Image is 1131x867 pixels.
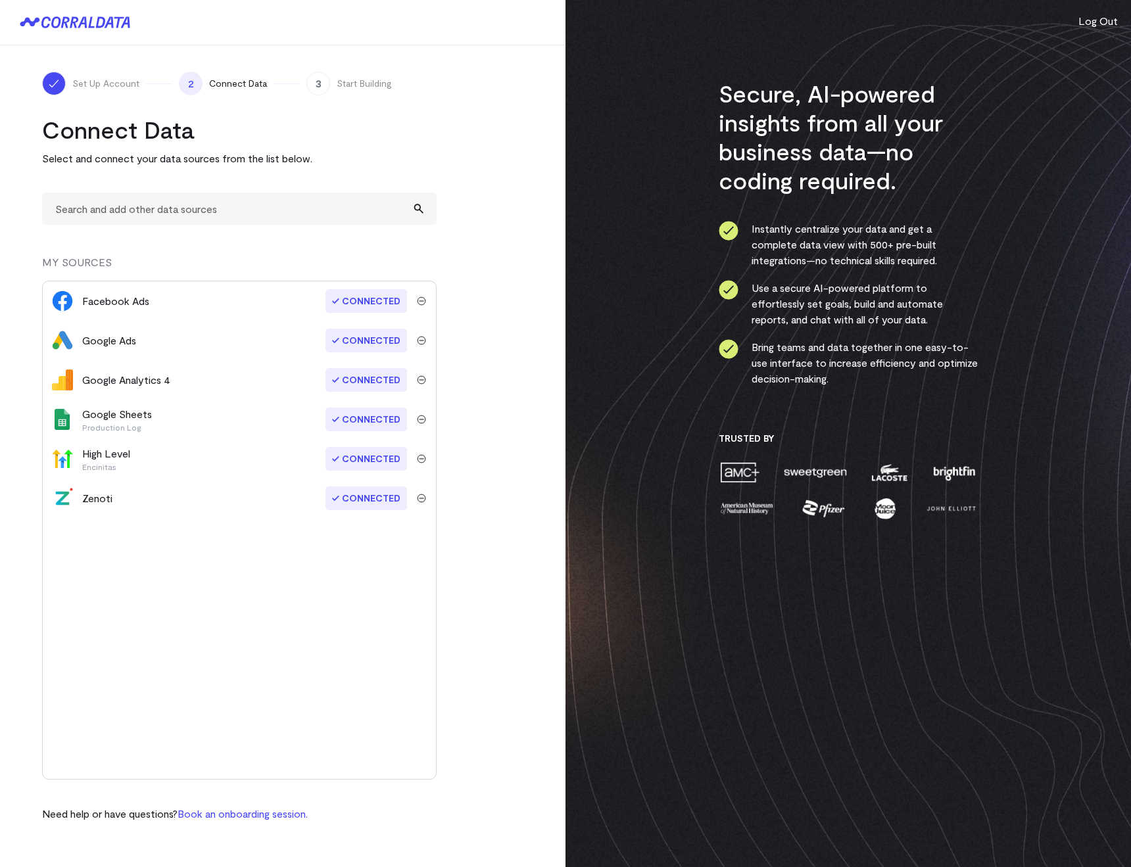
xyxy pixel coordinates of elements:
img: amnh-5afada46.png [719,497,775,520]
span: Connected [325,289,407,313]
img: trash-40e54a27.svg [417,296,426,306]
img: ico-check-circle-4b19435c.svg [719,221,738,241]
img: sweetgreen-1d1fb32c.png [782,461,848,484]
span: Connect Data [209,77,267,90]
span: Connected [325,486,407,510]
li: Instantly centralize your data and get a complete data view with 500+ pre-built integrations—no t... [719,221,978,268]
div: Google Ads [82,333,136,348]
span: Set Up Account [72,77,139,90]
img: high_level-e4ec96d1.png [52,450,73,468]
p: Select and connect your data sources from the list below. [42,151,437,166]
img: ico-check-white-5ff98cb1.svg [47,77,60,90]
img: brightfin-a251e171.png [930,461,978,484]
img: trash-40e54a27.svg [417,415,426,424]
img: trash-40e54a27.svg [417,375,426,385]
div: Google Analytics 4 [82,372,170,388]
img: john-elliott-25751c40.png [925,497,978,520]
span: 3 [306,72,330,95]
img: trash-40e54a27.svg [417,454,426,463]
img: moon-juice-c312e729.png [872,497,898,520]
p: Need help or have questions? [42,806,308,822]
img: google_ads-c8121f33.png [52,330,73,351]
img: amc-0b11a8f1.png [719,461,761,484]
li: Bring teams and data together in one easy-to-use interface to increase efficiency and optimize de... [719,339,978,387]
h3: Secure, AI-powered insights from all your business data—no coding required. [719,79,978,195]
span: Connected [325,408,407,431]
span: 2 [179,72,203,95]
span: Connected [325,447,407,471]
button: Log Out [1078,13,1118,29]
div: Facebook Ads [82,293,149,309]
p: Encinitas [82,461,130,472]
img: zenoti-2086f9c1.png [52,488,73,509]
img: ico-check-circle-4b19435c.svg [719,280,738,300]
img: google_sheets-5a4bad8e.svg [52,409,73,430]
span: Connected [325,329,407,352]
img: ico-check-circle-4b19435c.svg [719,339,738,359]
img: trash-40e54a27.svg [417,494,426,503]
p: Production Log [82,422,152,433]
span: Connected [325,368,407,392]
h2: Connect Data [42,115,437,144]
img: lacoste-7a6b0538.png [870,461,909,484]
li: Use a secure AI-powered platform to effortlessly set goals, build and automate reports, and chat ... [719,280,978,327]
img: pfizer-e137f5fc.png [801,497,846,520]
div: Zenoti [82,490,112,506]
div: MY SOURCES [42,254,437,281]
span: Start Building [337,77,392,90]
a: Book an onboarding session. [178,807,308,820]
img: trash-40e54a27.svg [417,336,426,345]
img: facebook_ads-56946ca1.svg [52,291,73,312]
div: High Level [82,446,130,472]
div: Google Sheets [82,406,152,433]
h3: Trusted By [719,433,978,444]
img: google_analytics_4-4ee20295.svg [52,369,73,390]
input: Search and add other data sources [42,193,437,225]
